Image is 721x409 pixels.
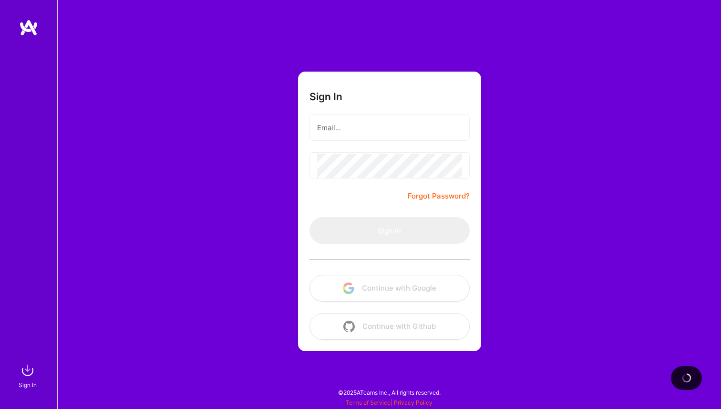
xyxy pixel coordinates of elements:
[57,380,721,404] div: © 2025 ATeams Inc., All rights reserved.
[343,283,354,294] img: icon
[19,380,37,390] div: Sign In
[19,19,38,36] img: logo
[309,275,470,302] button: Continue with Google
[18,361,37,380] img: sign in
[680,372,692,384] img: loading
[343,321,355,332] img: icon
[346,399,433,406] span: |
[317,115,462,140] input: Email...
[309,217,470,244] button: Sign In
[309,91,342,103] h3: Sign In
[408,190,470,202] a: Forgot Password?
[394,399,433,406] a: Privacy Policy
[309,313,470,340] button: Continue with Github
[346,399,391,406] a: Terms of Service
[20,361,37,390] a: sign inSign In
